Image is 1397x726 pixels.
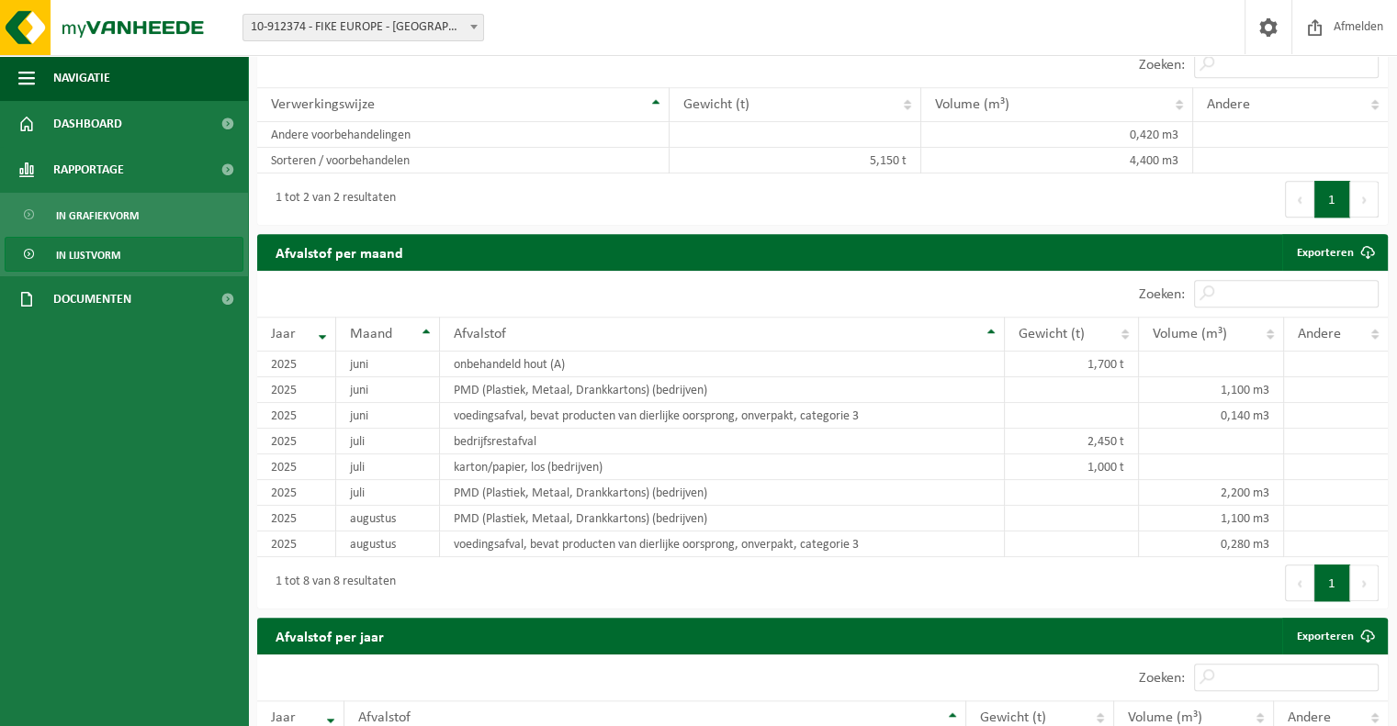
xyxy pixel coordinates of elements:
td: 0,420 m3 [921,122,1193,148]
td: 0,280 m3 [1139,531,1284,557]
td: 2025 [257,377,336,403]
button: Next [1350,181,1379,218]
h2: Afvalstof per jaar [257,618,402,653]
span: Dashboard [53,101,122,147]
td: 2025 [257,531,336,557]
td: karton/papier, los (bedrijven) [440,454,1006,480]
button: 1 [1314,564,1350,601]
a: Exporteren [1282,618,1386,654]
td: juni [336,377,439,403]
label: Zoeken: [1139,287,1185,302]
td: 0,140 m3 [1139,403,1284,429]
td: juni [336,403,439,429]
span: Volume (m³) [1128,710,1202,725]
td: onbehandeld hout (A) [440,352,1006,377]
button: Previous [1285,564,1314,601]
td: 2025 [257,429,336,454]
a: In lijstvorm [5,237,243,272]
span: Afvalstof [454,327,506,341]
td: 2025 [257,480,336,506]
td: Andere voorbehandelingen [257,122,670,148]
td: juni [336,352,439,377]
td: 2,450 t [1005,429,1139,454]
span: Jaar [271,710,296,725]
span: Rapportage [53,147,124,193]
span: In grafiekvorm [56,198,139,233]
td: 2025 [257,506,336,531]
td: augustus [336,531,439,557]
span: 10-912374 - FIKE EUROPE - HERENTALS [242,14,484,41]
td: 1,700 t [1005,352,1139,377]
td: 1,100 m3 [1139,377,1284,403]
td: 2,200 m3 [1139,480,1284,506]
td: 1,100 m3 [1139,506,1284,531]
button: Next [1350,564,1379,601]
td: augustus [336,506,439,531]
td: 1,000 t [1005,454,1139,480]
span: Gewicht (t) [1019,327,1085,341]
a: In grafiekvorm [5,197,243,232]
td: bedrijfsrestafval [440,429,1006,454]
td: 2025 [257,454,336,480]
span: Andere [1288,710,1331,725]
div: 1 tot 8 van 8 resultaten [266,566,396,599]
td: 2025 [257,403,336,429]
span: Maand [350,327,392,341]
span: Gewicht (t) [683,97,749,112]
td: juli [336,429,439,454]
span: Documenten [53,276,131,322]
td: 2025 [257,352,336,377]
td: PMD (Plastiek, Metaal, Drankkartons) (bedrijven) [440,506,1006,531]
button: 1 [1314,181,1350,218]
span: Andere [1298,327,1341,341]
span: Jaar [271,327,296,341]
span: 10-912374 - FIKE EUROPE - HERENTALS [243,15,483,40]
td: 4,400 m3 [921,148,1193,173]
label: Zoeken: [1139,671,1185,686]
label: Zoeken: [1139,58,1185,73]
td: 5,150 t [670,148,921,173]
span: Afvalstof [358,710,411,725]
span: In lijstvorm [56,238,120,273]
td: Sorteren / voorbehandelen [257,148,670,173]
span: Volume (m³) [1153,327,1227,341]
span: Gewicht (t) [980,710,1046,725]
td: PMD (Plastiek, Metaal, Drankkartons) (bedrijven) [440,377,1006,403]
span: Verwerkingswijze [271,97,375,112]
td: juli [336,454,439,480]
h2: Afvalstof per maand [257,234,422,270]
button: Previous [1285,181,1314,218]
td: juli [336,480,439,506]
div: 1 tot 2 van 2 resultaten [266,183,396,216]
td: PMD (Plastiek, Metaal, Drankkartons) (bedrijven) [440,480,1006,506]
span: Navigatie [53,55,110,101]
td: voedingsafval, bevat producten van dierlijke oorsprong, onverpakt, categorie 3 [440,403,1006,429]
a: Exporteren [1282,234,1386,271]
span: Andere [1207,97,1250,112]
td: voedingsafval, bevat producten van dierlijke oorsprong, onverpakt, categorie 3 [440,531,1006,557]
span: Volume (m³) [935,97,1009,112]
